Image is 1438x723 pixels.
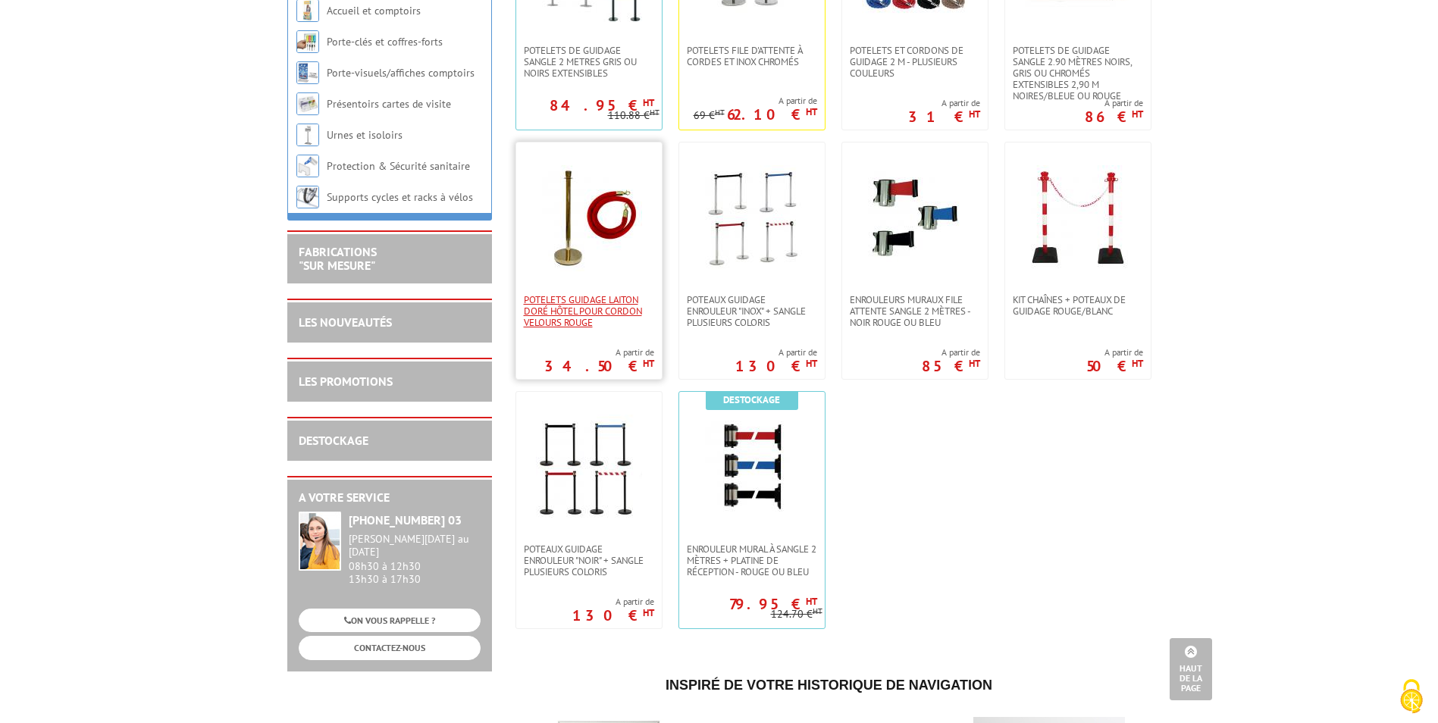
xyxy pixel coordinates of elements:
p: 130 € [572,611,654,620]
span: A partir de [1086,346,1143,358]
p: 84.95 € [550,101,654,110]
span: A partir de [544,346,654,358]
button: Cookies (fenêtre modale) [1385,671,1438,723]
strong: [PHONE_NUMBER] 03 [349,512,462,527]
a: Enrouleurs muraux file attente sangle 2 mètres - Noir rouge ou bleu [842,294,988,328]
sup: HT [715,107,725,117]
img: Kit chaînes + poteaux de guidage Rouge/Blanc [1025,165,1131,271]
a: DESTOCKAGE [299,433,368,448]
span: Poteaux guidage enrouleur "noir" + sangle plusieurs coloris [524,543,654,577]
div: 08h30 à 12h30 13h30 à 17h30 [349,533,481,585]
a: Potelets file d'attente à cordes et Inox Chromés [679,45,825,67]
a: Potelets et cordons de guidage 2 m - plusieurs couleurs [842,45,988,79]
sup: HT [643,96,654,109]
span: A partir de [572,596,654,608]
sup: HT [1132,108,1143,121]
span: Potelets de guidage sangle 2.90 mètres noirs, gris ou chromés extensibles 2,90 m noires/bleue ou ... [1013,45,1143,102]
span: A partir de [922,346,980,358]
img: Poteaux guidage enrouleur [699,165,805,271]
img: Poteaux guidage enrouleur [536,415,642,521]
span: Enrouleurs muraux file attente sangle 2 mètres - Noir rouge ou bleu [850,294,980,328]
sup: HT [1132,357,1143,370]
p: 62.10 € [727,110,817,119]
sup: HT [650,107,659,117]
span: Inspiré de votre historique de navigation [666,678,992,693]
sup: HT [969,108,980,121]
span: POTELETS DE GUIDAGE SANGLE 2 METRES GRIS OU NOIRS EXTENSIBLEs [524,45,654,79]
span: Poteaux guidage enrouleur "inox" + sangle plusieurs coloris [687,294,817,328]
b: Destockage [723,393,780,406]
a: Porte-visuels/affiches comptoirs [327,66,475,80]
p: 31 € [908,112,980,121]
p: 50 € [1086,361,1143,371]
p: 79.95 € [729,599,817,609]
img: Supports cycles et racks à vélos [296,186,319,208]
p: 34.50 € [544,361,654,371]
span: A partir de [908,97,980,109]
a: CONTACTEZ-NOUS [299,636,481,659]
a: Porte-clés et coffres-forts [327,35,443,49]
img: Enrouleur mural à sangle 2 mètres + platine de réception - rouge ou bleu [699,415,805,521]
sup: HT [806,105,817,118]
img: Porte-clés et coffres-forts [296,30,319,53]
sup: HT [806,357,817,370]
a: Poteaux guidage enrouleur "inox" + sangle plusieurs coloris [679,294,825,328]
img: Enrouleurs muraux file attente sangle 2 mètres - Noir rouge ou bleu [862,165,968,271]
a: Kit chaînes + poteaux de guidage Rouge/Blanc [1005,294,1151,317]
a: Poteaux guidage enrouleur "noir" + sangle plusieurs coloris [516,543,662,577]
p: 130 € [735,361,817,371]
img: Potelets guidage laiton doré hôtel pour cordon velours rouge [536,165,642,271]
span: Enrouleur mural à sangle 2 mètres + platine de réception - rouge ou bleu [687,543,817,577]
a: ON VOUS RAPPELLE ? [299,609,481,632]
p: 124.70 € [771,609,822,620]
span: A partir de [1085,97,1143,109]
a: FABRICATIONS"Sur Mesure" [299,244,377,273]
a: Haut de la page [1170,638,1212,700]
img: Cookies (fenêtre modale) [1393,678,1430,715]
img: Présentoirs cartes de visite [296,92,319,115]
p: 85 € [922,361,980,371]
sup: HT [643,357,654,370]
span: Potelets file d'attente à cordes et Inox Chromés [687,45,817,67]
sup: HT [806,595,817,608]
p: 69 € [694,110,725,121]
p: 86 € [1085,112,1143,121]
div: [PERSON_NAME][DATE] au [DATE] [349,533,481,559]
a: POTELETS DE GUIDAGE SANGLE 2 METRES GRIS OU NOIRS EXTENSIBLEs [516,45,662,79]
img: Porte-visuels/affiches comptoirs [296,61,319,84]
a: Supports cycles et racks à vélos [327,190,473,204]
span: Potelets guidage laiton doré hôtel pour cordon velours rouge [524,294,654,328]
h2: A votre service [299,491,481,505]
p: 110.88 € [608,110,659,121]
span: A partir de [735,346,817,358]
a: Urnes et isoloirs [327,128,403,142]
span: Kit chaînes + poteaux de guidage Rouge/Blanc [1013,294,1143,317]
a: Protection & Sécurité sanitaire [327,159,470,173]
img: widget-service.jpg [299,512,341,571]
a: Potelets guidage laiton doré hôtel pour cordon velours rouge [516,294,662,328]
sup: HT [969,357,980,370]
sup: HT [813,606,822,616]
span: Potelets et cordons de guidage 2 m - plusieurs couleurs [850,45,980,79]
a: Potelets de guidage sangle 2.90 mètres noirs, gris ou chromés extensibles 2,90 m noires/bleue ou ... [1005,45,1151,102]
a: Enrouleur mural à sangle 2 mètres + platine de réception - rouge ou bleu [679,543,825,577]
img: Protection & Sécurité sanitaire [296,155,319,177]
a: LES PROMOTIONS [299,374,393,389]
img: Urnes et isoloirs [296,124,319,146]
sup: HT [643,606,654,619]
a: LES NOUVEAUTÉS [299,315,392,330]
span: A partir de [694,95,817,107]
a: Présentoirs cartes de visite [327,97,451,111]
a: Accueil et comptoirs [327,4,421,17]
